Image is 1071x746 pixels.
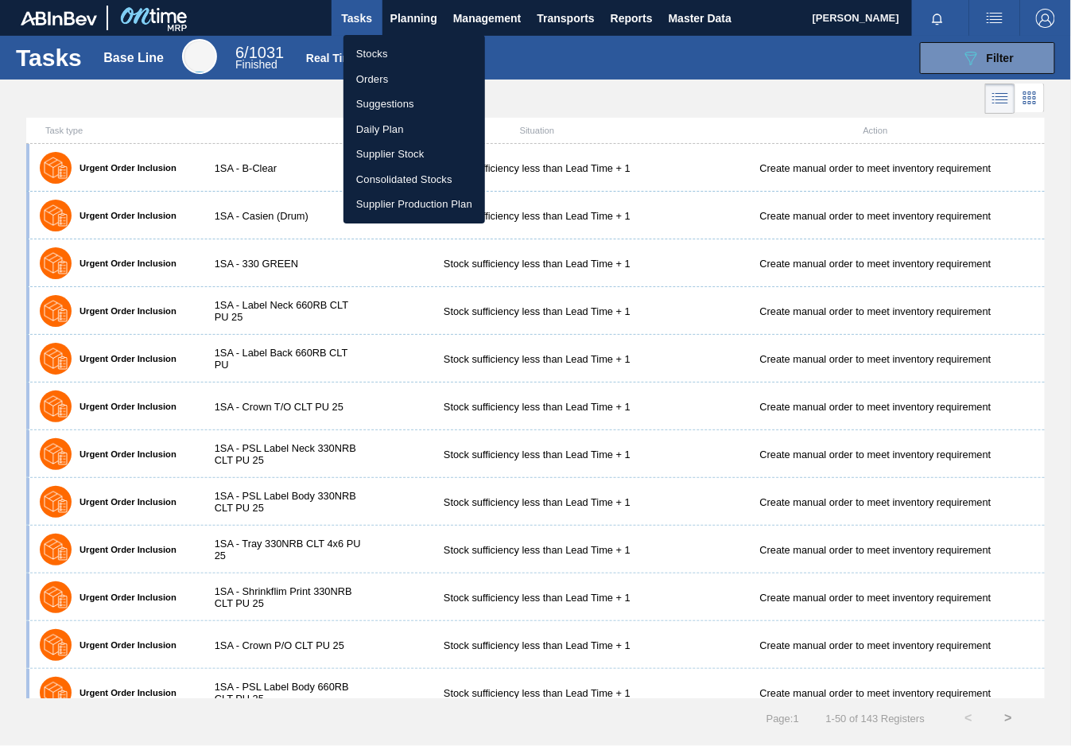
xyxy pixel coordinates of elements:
[343,91,485,117] a: Suggestions
[343,167,485,192] a: Consolidated Stocks
[343,192,485,217] a: Supplier Production Plan
[343,142,485,167] a: Supplier Stock
[343,67,485,92] a: Orders
[343,41,485,67] a: Stocks
[343,117,485,142] a: Daily Plan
